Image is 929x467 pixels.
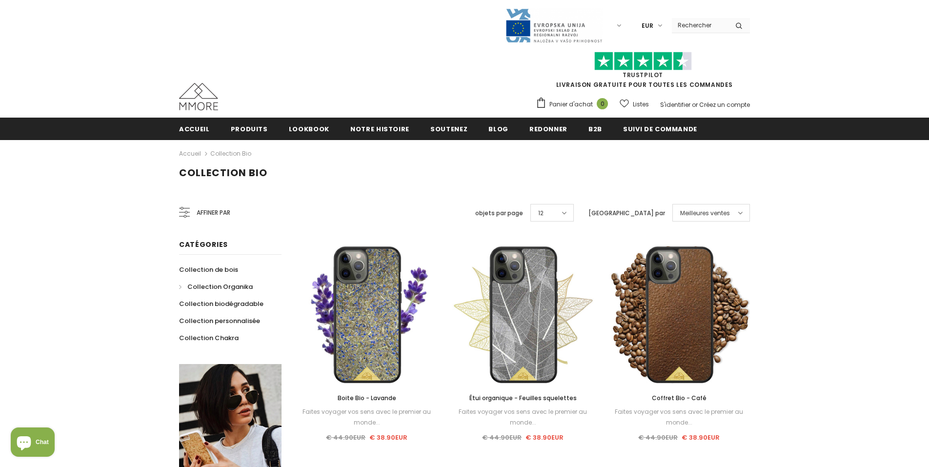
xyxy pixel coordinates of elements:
[179,316,260,325] span: Collection personnalisée
[231,118,268,140] a: Produits
[680,208,730,218] span: Meilleures ventes
[538,208,544,218] span: 12
[296,393,438,404] a: Boite Bio - Lavande
[179,312,260,329] a: Collection personnalisée
[475,208,523,218] label: objets par page
[179,83,218,110] img: Cas MMORE
[682,433,720,442] span: € 38.90EUR
[430,118,467,140] a: soutenez
[692,101,698,109] span: or
[452,393,594,404] a: Étui organique - Feuilles squelettes
[179,124,210,134] span: Accueil
[505,8,603,43] img: Javni Razpis
[529,118,567,140] a: Redonner
[179,148,201,160] a: Accueil
[623,71,663,79] a: TrustPilot
[179,278,253,295] a: Collection Organika
[672,18,728,32] input: Search Site
[289,118,329,140] a: Lookbook
[210,149,251,158] a: Collection Bio
[488,124,508,134] span: Blog
[488,118,508,140] a: Blog
[482,433,522,442] span: € 44.90EUR
[179,299,263,308] span: Collection biodégradable
[179,118,210,140] a: Accueil
[338,394,396,402] span: Boite Bio - Lavande
[660,101,690,109] a: S'identifier
[179,166,267,180] span: Collection Bio
[588,124,602,134] span: B2B
[536,56,750,89] span: LIVRAISON GRATUITE POUR TOUTES LES COMMANDES
[350,124,409,134] span: Notre histoire
[597,98,608,109] span: 0
[549,100,593,109] span: Panier d'achat
[588,118,602,140] a: B2B
[638,433,678,442] span: € 44.90EUR
[633,100,649,109] span: Listes
[623,124,697,134] span: Suivi de commande
[197,207,230,218] span: Affiner par
[187,282,253,291] span: Collection Organika
[179,295,263,312] a: Collection biodégradable
[469,394,577,402] span: Étui organique - Feuilles squelettes
[231,124,268,134] span: Produits
[179,333,239,343] span: Collection Chakra
[350,118,409,140] a: Notre histoire
[179,329,239,346] a: Collection Chakra
[642,21,653,31] span: EUR
[8,427,58,459] inbox-online-store-chat: Shopify online store chat
[430,124,467,134] span: soutenez
[505,21,603,29] a: Javni Razpis
[525,433,564,442] span: € 38.90EUR
[652,394,707,402] span: Coffret Bio - Café
[588,208,665,218] label: [GEOGRAPHIC_DATA] par
[369,433,407,442] span: € 38.90EUR
[620,96,649,113] a: Listes
[179,265,238,274] span: Collection de bois
[179,261,238,278] a: Collection de bois
[608,406,750,428] div: Faites voyager vos sens avec le premier au monde...
[452,406,594,428] div: Faites voyager vos sens avec le premier au monde...
[594,52,692,71] img: Faites confiance aux étoiles pilotes
[289,124,329,134] span: Lookbook
[608,393,750,404] a: Coffret Bio - Café
[623,118,697,140] a: Suivi de commande
[296,406,438,428] div: Faites voyager vos sens avec le premier au monde...
[529,124,567,134] span: Redonner
[326,433,365,442] span: € 44.90EUR
[536,97,613,112] a: Panier d'achat 0
[699,101,750,109] a: Créez un compte
[179,240,228,249] span: Catégories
